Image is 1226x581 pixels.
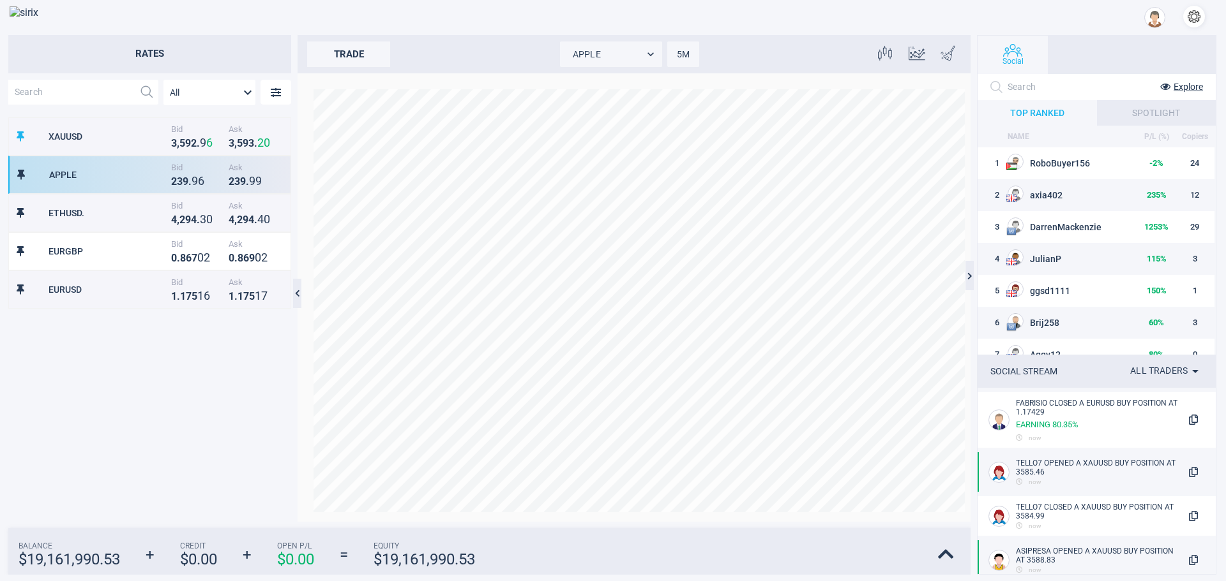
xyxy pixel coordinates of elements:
div: grid [8,117,291,521]
div: SPOTLIGHT [1097,100,1216,126]
span: Equity [374,541,475,550]
strong: 6 [198,174,204,188]
strong: . [234,252,238,264]
strong: . [197,214,200,226]
strong: 0 [264,136,270,149]
strong: 9 [243,137,248,149]
strong: 9 [185,137,191,149]
strong: 1 [171,290,177,302]
strong: . [177,290,180,302]
strong: 6 [206,136,213,149]
strong: 2 [261,251,268,264]
strong: + [146,546,155,564]
strong: 7 [243,290,249,302]
img: EU flag [1006,226,1017,237]
td: RoboBuyer156 [1006,147,1138,179]
div: open your profile [1144,7,1165,28]
strong: 0 [197,251,204,264]
span: Bid [171,201,222,210]
strong: 9 [249,252,255,264]
strong: . [197,137,200,149]
strong: 5 [237,137,243,149]
tr: 4US flagJulianP115%3 [978,243,1215,275]
button: Explore [1151,77,1203,96]
span: Bid [171,163,222,172]
strong: . [188,175,192,188]
span: Bid [171,277,222,287]
strong: 9 [255,174,262,188]
span: Ask [229,277,280,287]
input: Search [8,80,134,105]
strong: $ 19,161,990.53 [374,550,475,568]
strong: 3 [177,175,183,188]
strong: 1 [238,290,243,302]
strong: 6 [243,252,249,264]
button: Social [978,36,1048,74]
strong: 4 [257,212,264,226]
img: US flag [1006,258,1017,265]
div: All traders [1130,361,1203,381]
div: EURGBP [49,246,168,256]
strong: 6 [186,252,192,264]
td: 5 [978,275,1006,307]
strong: 0 [206,212,213,226]
span: Social [1003,57,1024,66]
div: Fabrisio CLOSED A EURUSD BUY POSITION At 1.17429 [1016,399,1181,432]
strong: 2 [237,214,243,226]
div: All [163,80,255,105]
strong: 8 [238,252,243,264]
td: axia402 [1006,179,1138,211]
img: US flag [1006,290,1017,297]
span: Bid [171,239,222,249]
td: 6 [978,307,1006,339]
strong: 9 [192,174,198,188]
div: XAUUSD [49,131,168,142]
strong: 9 [240,175,246,188]
div: trade [307,41,390,67]
strong: 9 [185,214,191,226]
img: PS flag [1006,163,1017,170]
div: APPLE [49,170,168,180]
strong: . [254,214,257,226]
strong: 7 [261,289,268,302]
strong: . [234,290,238,302]
td: 0 [1176,339,1215,371]
th: Copiers [1176,126,1215,147]
strong: 2 [171,175,177,188]
strong: + [243,546,252,564]
div: Asipresa OPENED A XAUUSD BUY POSITION AT 3588.83 [1016,547,1181,564]
img: sirix [10,6,79,18]
strong: 1 [255,289,261,302]
div: Tello7 CLOSED A XAUUSD BUY POSITION At 3584.99 [1016,503,1181,520]
strong: 5 [179,137,185,149]
td: 3 [1176,243,1215,275]
td: 12 [1176,179,1215,211]
strong: 150 % [1147,286,1167,295]
td: 2 [978,179,1006,211]
div: now [1016,566,1181,573]
strong: $ 0.00 [180,550,217,568]
span: Ask [229,124,280,134]
td: 4 [978,243,1006,275]
strong: 3 [248,137,254,149]
td: DarrenMackenzie [1006,211,1138,243]
strong: 80 % [1149,349,1164,359]
div: ETHUSD. [49,208,168,218]
div: 5M [667,41,699,67]
td: 3 [978,211,1006,243]
strong: 9 [200,136,206,149]
td: 7 [978,339,1006,371]
strong: 2 [179,214,185,226]
strong: 9 [243,214,248,226]
strong: 9 [183,175,188,188]
th: P/L (%) [1138,126,1176,147]
span: Ask [229,163,280,172]
strong: 0 [264,212,270,226]
strong: 2 [229,175,234,188]
strong: , [177,214,179,226]
img: EU flag [1006,322,1017,332]
strong: 2 [257,136,264,149]
strong: 3 [171,137,177,149]
tr: 2US flagaxia402235%12 [978,179,1215,211]
strong: 7 [192,252,197,264]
